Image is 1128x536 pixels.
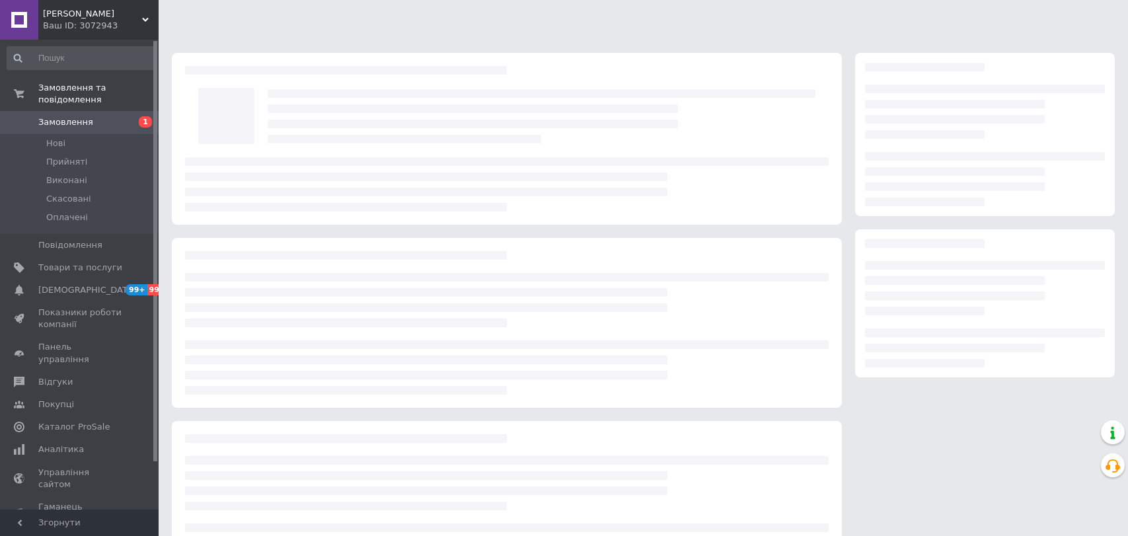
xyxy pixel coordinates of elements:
[46,211,88,223] span: Оплачені
[147,284,169,295] span: 99+
[46,156,87,168] span: Прийняті
[139,116,152,128] span: 1
[43,8,142,20] span: Віа Континент
[38,501,122,525] span: Гаманець компанії
[38,443,84,455] span: Аналітика
[38,399,74,410] span: Покупці
[38,82,159,106] span: Замовлення та повідомлення
[38,239,102,251] span: Повідомлення
[38,341,122,365] span: Панель управління
[43,20,159,32] div: Ваш ID: 3072943
[38,284,136,296] span: [DEMOGRAPHIC_DATA]
[38,376,73,388] span: Відгуки
[46,193,91,205] span: Скасовані
[126,284,147,295] span: 99+
[38,262,122,274] span: Товари та послуги
[46,137,65,149] span: Нові
[46,174,87,186] span: Виконані
[38,116,93,128] span: Замовлення
[38,421,110,433] span: Каталог ProSale
[7,46,155,70] input: Пошук
[38,307,122,330] span: Показники роботи компанії
[38,467,122,490] span: Управління сайтом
